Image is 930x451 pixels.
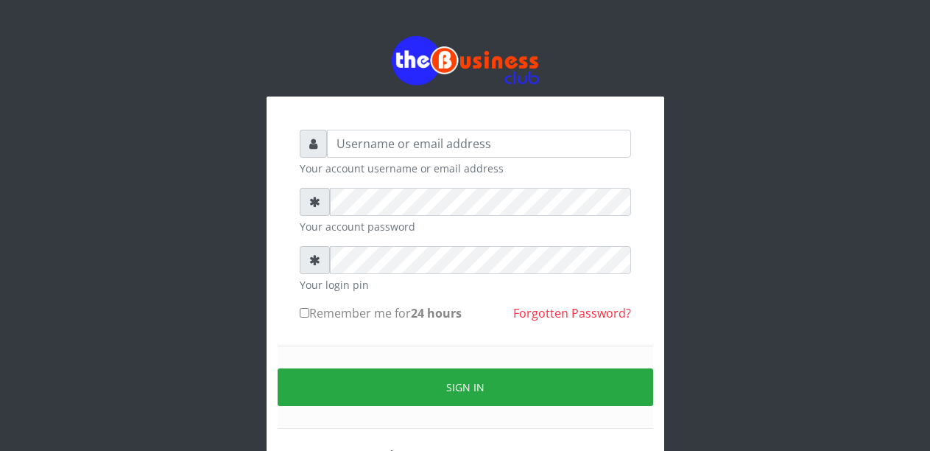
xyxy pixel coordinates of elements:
[278,368,653,406] button: Sign in
[300,277,631,293] small: Your login pin
[513,305,631,321] a: Forgotten Password?
[327,130,631,158] input: Username or email address
[300,161,631,176] small: Your account username or email address
[300,308,309,318] input: Remember me for24 hours
[411,305,462,321] b: 24 hours
[300,304,462,322] label: Remember me for
[300,219,631,234] small: Your account password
